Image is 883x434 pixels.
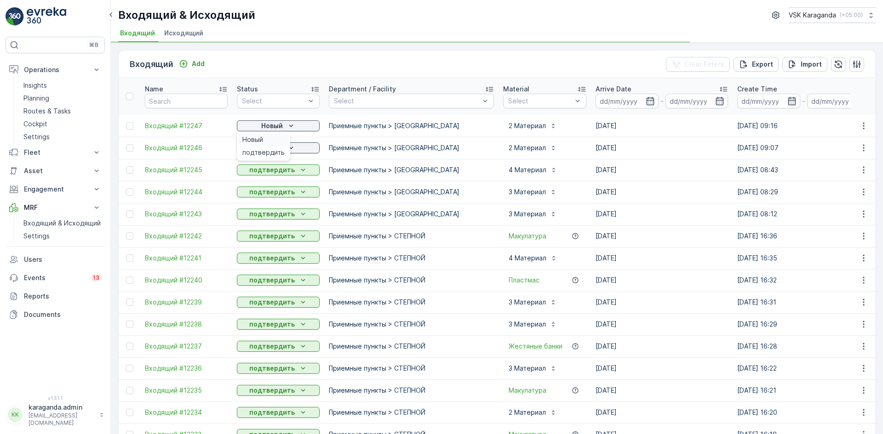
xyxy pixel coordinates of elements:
button: подтвердить [237,407,320,418]
div: KK [8,407,23,422]
p: Приемные пункты > [GEOGRAPHIC_DATA] [329,187,494,197]
p: Asset [24,166,86,175]
p: Material [503,85,529,94]
p: Reports [24,292,101,301]
td: [DATE] 09:16 [733,115,874,137]
button: VSK Karaganda(+05:00) [789,7,876,23]
div: Toggle Row Selected [126,188,133,196]
p: Users [24,255,101,264]
p: 3 Материал [509,209,546,219]
a: Входящий #12234 [145,408,228,417]
input: dd/mm/yyyy [665,94,728,108]
input: dd/mm/yyyy [807,94,870,108]
p: Входящий & Исходящий [118,8,255,23]
p: 3 Материал [509,320,546,329]
p: подтвердить [249,187,295,197]
td: [DATE] 16:29 [733,313,874,335]
div: Toggle Row Selected [126,254,133,262]
p: подтвердить [249,386,295,395]
p: Documents [24,310,101,319]
a: Входящий #12241 [145,254,228,263]
button: подтвердить [237,164,320,175]
p: 3 Материал [509,298,546,307]
td: [DATE] 16:21 [733,379,874,401]
input: Search [145,94,228,108]
p: Приемные пункты > СТЕПНОЙ [329,320,494,329]
p: karaganda.admin [29,403,95,412]
button: KKkaraganda.admin[EMAIL_ADDRESS][DOMAIN_NAME] [6,403,105,427]
button: 2 Материал [503,141,562,155]
div: Toggle Row Selected [126,144,133,152]
p: 13 [93,274,99,282]
p: Cockpit [23,119,47,129]
p: Planning [23,94,49,103]
p: 2 Материал [509,408,546,417]
p: Select [334,96,480,106]
button: Add [175,58,208,69]
button: 3 Материал [503,295,562,310]
td: [DATE] [591,313,733,335]
p: Create Time [737,85,777,94]
span: Входящий #12240 [145,276,228,285]
button: 3 Материал [503,361,562,376]
span: Входящий [120,28,155,38]
p: 2 Материал [509,143,546,152]
p: Operations [24,65,86,74]
span: Входящий #12247 [145,121,228,130]
div: Toggle Row Selected [126,299,133,306]
div: Toggle Row Selected [126,232,133,240]
p: подтвердить [249,231,295,241]
td: [DATE] 16:31 [733,291,874,313]
td: [DATE] 08:12 [733,203,874,225]
p: подтвердить [249,364,295,373]
span: Новый [242,135,263,144]
td: [DATE] [591,181,733,203]
p: Settings [23,231,50,241]
td: [DATE] 16:28 [733,335,874,357]
input: dd/mm/yyyy [737,94,800,108]
button: 4 Материал [503,251,563,265]
span: Исходящий [164,28,203,38]
p: Export [752,60,773,69]
p: Приемные пункты > СТЕПНОЙ [329,364,494,373]
a: Documents [6,305,105,324]
td: [DATE] [591,247,733,269]
a: Cockpit [20,118,105,130]
div: Toggle Row Selected [126,276,133,284]
span: Входящий #12239 [145,298,228,307]
button: подтвердить [237,253,320,264]
td: [DATE] [591,137,733,159]
p: Name [145,85,163,94]
a: Пластмас [509,276,539,285]
p: Department / Facility [329,85,396,94]
td: [DATE] [591,335,733,357]
td: [DATE] [591,291,733,313]
button: 4 Материал [503,163,563,177]
span: Входящий #12243 [145,209,228,219]
button: подтвердить [237,297,320,308]
a: Входящий #12238 [145,320,228,329]
button: Operations [6,61,105,79]
p: Новый [261,121,283,130]
p: подтвердить [249,320,295,329]
p: VSK Karaganda [789,11,836,20]
p: Приемные пункты > СТЕПНОЙ [329,298,494,307]
td: [DATE] [591,269,733,291]
div: Toggle Row Selected [126,409,133,416]
div: Toggle Row Selected [126,387,133,394]
a: Входящий #12246 [145,143,228,152]
p: Add [192,59,205,68]
p: Приемные пункты > [GEOGRAPHIC_DATA] [329,209,494,219]
a: Входящий #12237 [145,342,228,351]
p: подтвердить [249,408,295,417]
button: подтвердить [237,363,320,374]
a: Routes & Tasks [20,105,105,118]
p: подтвердить [249,276,295,285]
button: 2 Материал [503,405,562,420]
span: Входящий #12244 [145,187,228,197]
p: Приемные пункты > СТЕПНОЙ [329,231,494,241]
p: Приемные пункты > СТЕПНОЙ [329,386,494,395]
p: Приемные пункты > СТЕПНОЙ [329,408,494,417]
